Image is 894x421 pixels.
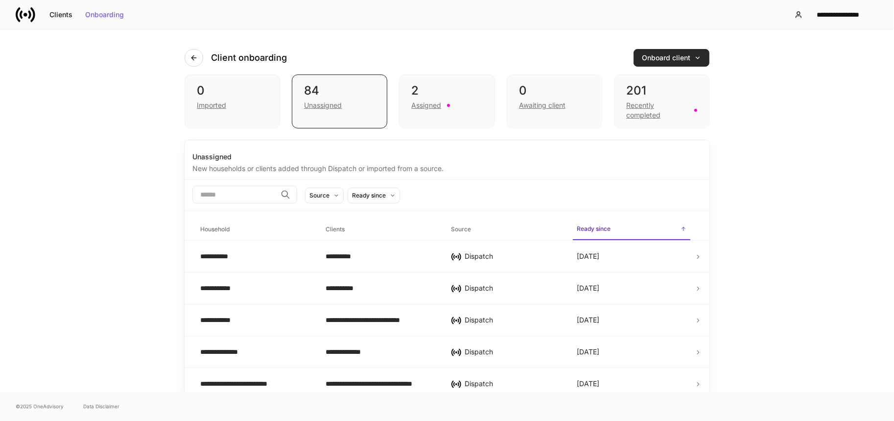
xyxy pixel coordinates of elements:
div: 201Recently completed [614,74,709,128]
div: Dispatch [465,379,561,389]
div: Dispatch [465,347,561,357]
button: Onboarding [79,7,130,23]
div: 84 [304,83,375,99]
button: Ready since [348,188,400,203]
div: Dispatch [465,251,561,261]
div: Unassigned [304,100,342,110]
div: 2Assigned [399,74,494,128]
div: 84Unassigned [292,74,387,128]
h6: Household [200,224,230,234]
p: [DATE] [577,283,599,293]
div: Clients [49,11,72,18]
div: 0 [197,83,268,99]
h6: Source [451,224,471,234]
div: 2 [411,83,482,99]
div: Dispatch [465,315,561,325]
h6: Clients [326,224,345,234]
button: Clients [43,7,79,23]
div: Unassigned [192,152,702,162]
div: Recently completed [626,100,688,120]
p: [DATE] [577,251,599,261]
div: 201 [626,83,697,99]
div: Assigned [411,100,441,110]
span: Household [196,220,314,240]
h4: Client onboarding [211,52,287,64]
div: 0 [519,83,590,99]
div: Dispatch [465,283,561,293]
p: [DATE] [577,347,599,357]
div: Onboard client [642,54,701,61]
a: Data Disclaimer [83,402,119,410]
p: [DATE] [577,379,599,389]
span: Clients [322,220,439,240]
div: Imported [197,100,226,110]
div: 0Awaiting client [507,74,602,128]
div: New households or clients added through Dispatch or imported from a source. [192,162,702,173]
p: [DATE] [577,315,599,325]
div: Source [309,191,329,200]
button: Source [305,188,344,203]
div: Onboarding [85,11,124,18]
span: Ready since [573,219,690,240]
span: Source [447,220,565,240]
button: Onboard client [634,49,709,67]
div: 0Imported [185,74,280,128]
div: Awaiting client [519,100,565,110]
div: Ready since [352,191,386,200]
h6: Ready since [577,224,611,233]
span: © 2025 OneAdvisory [16,402,64,410]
